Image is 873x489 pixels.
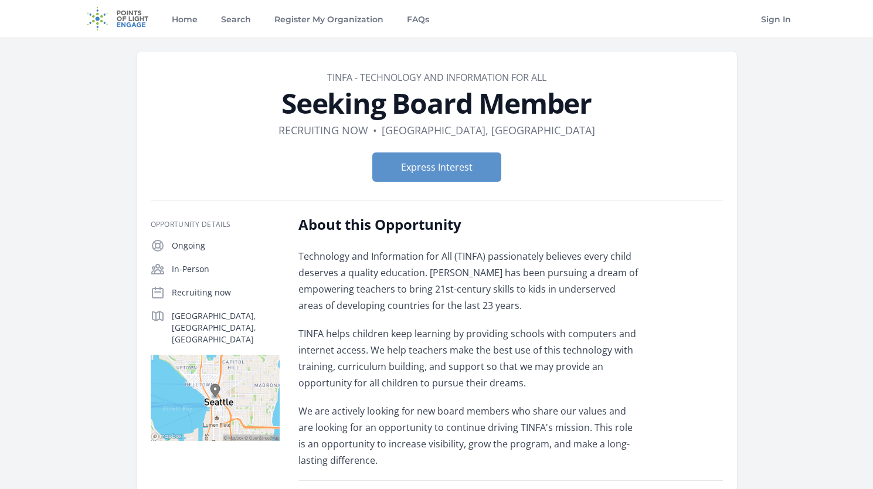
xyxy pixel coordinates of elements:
[151,220,280,229] h3: Opportunity Details
[151,355,280,441] img: Map
[327,71,546,84] a: TINFA - Technology and Information For All
[151,89,723,117] h1: Seeking Board Member
[382,122,595,138] dd: [GEOGRAPHIC_DATA], [GEOGRAPHIC_DATA]
[298,215,641,234] h2: About this Opportunity
[298,325,641,391] p: TINFA helps children keep learning by providing schools with computers and internet access. We he...
[172,240,280,252] p: Ongoing
[278,122,368,138] dd: Recruiting now
[172,287,280,298] p: Recruiting now
[298,403,641,468] p: We are actively looking for new board members who share our values and are looking for an opportu...
[373,122,377,138] div: •
[172,263,280,275] p: In-Person
[172,310,280,345] p: [GEOGRAPHIC_DATA], [GEOGRAPHIC_DATA], [GEOGRAPHIC_DATA]
[372,152,501,182] button: Express Interest
[298,248,641,314] p: Technology and Information for All (TINFA) passionately believes every child deserves a quality e...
